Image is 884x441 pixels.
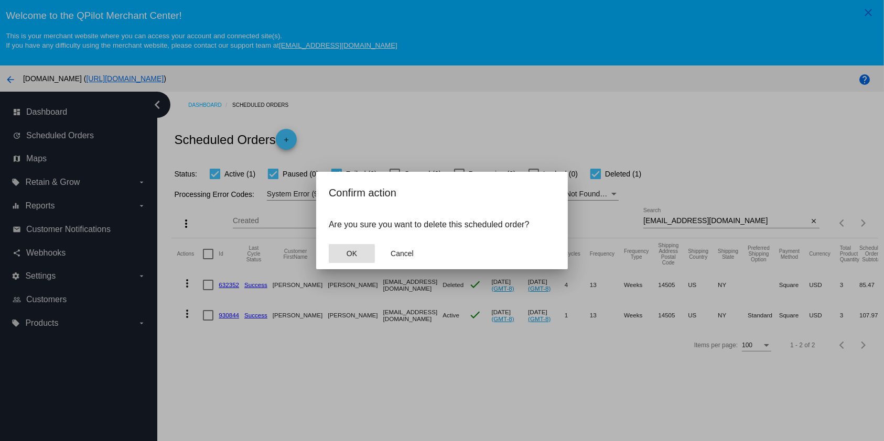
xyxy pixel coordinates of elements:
[329,244,375,263] button: Close dialog
[347,249,357,258] span: OK
[329,220,555,229] p: Are you sure you want to delete this scheduled order?
[329,184,555,201] h2: Confirm action
[391,249,414,258] span: Cancel
[379,244,425,263] button: Close dialog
